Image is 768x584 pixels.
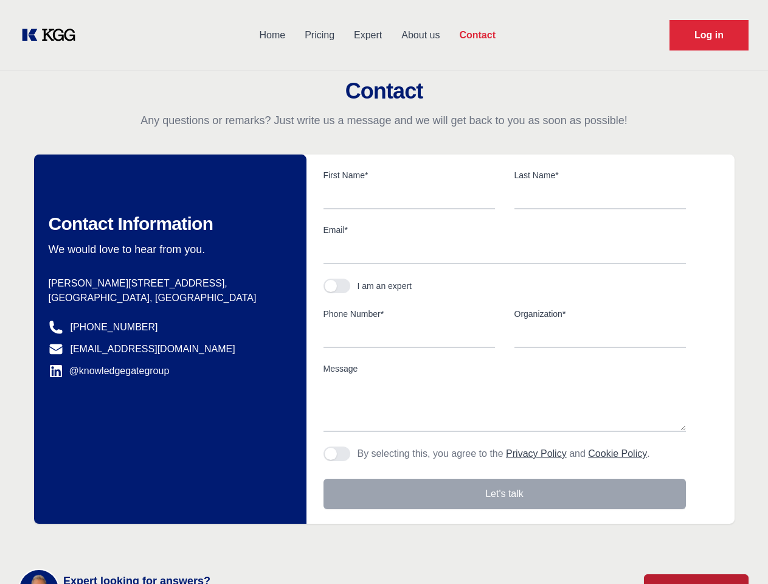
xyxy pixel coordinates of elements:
a: Pricing [295,19,344,51]
a: KOL Knowledge Platform: Talk to Key External Experts (KEE) [19,26,85,45]
button: Let's talk [323,479,686,509]
p: [GEOGRAPHIC_DATA], [GEOGRAPHIC_DATA] [49,291,287,305]
label: Phone Number* [323,308,495,320]
h2: Contact [15,79,753,103]
p: We would love to hear from you. [49,242,287,257]
a: Home [249,19,295,51]
a: [EMAIL_ADDRESS][DOMAIN_NAME] [71,342,235,356]
p: Any questions or remarks? Just write us a message and we will get back to you as soon as possible! [15,113,753,128]
label: Last Name* [514,169,686,181]
p: [PERSON_NAME][STREET_ADDRESS], [49,276,287,291]
label: First Name* [323,169,495,181]
label: Message [323,363,686,375]
label: Organization* [514,308,686,320]
label: Email* [323,224,686,236]
p: By selecting this, you agree to the and . [358,447,650,461]
iframe: Chat Widget [707,526,768,584]
a: @knowledgegategroup [49,364,170,378]
a: Expert [344,19,392,51]
a: Cookie Policy [588,448,647,459]
h2: Contact Information [49,213,287,235]
div: I am an expert [358,280,412,292]
a: [PHONE_NUMBER] [71,320,158,335]
a: Request Demo [669,20,749,50]
a: Contact [449,19,505,51]
a: Privacy Policy [506,448,567,459]
a: About us [392,19,449,51]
